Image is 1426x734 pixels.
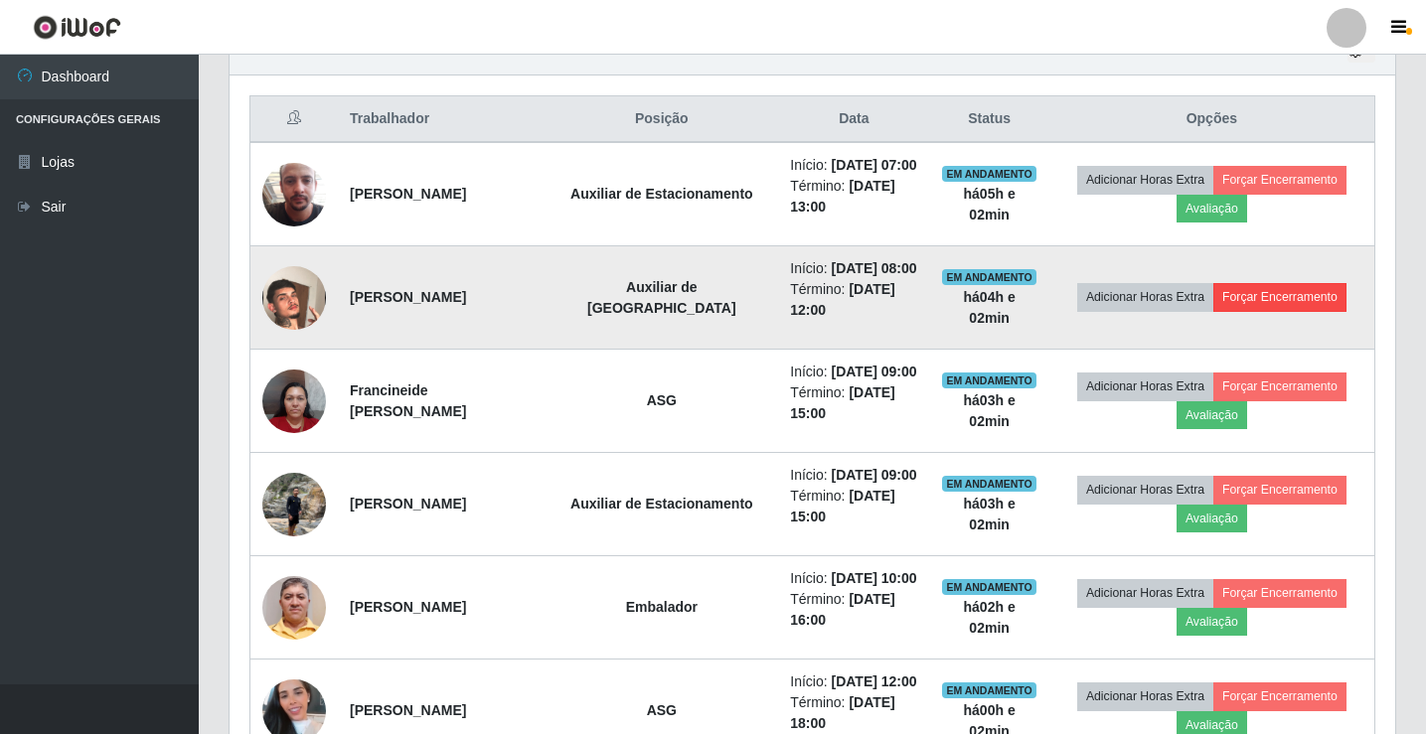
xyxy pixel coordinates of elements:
[790,382,917,424] li: Término:
[832,570,917,586] time: [DATE] 10:00
[1077,579,1213,607] button: Adicionar Horas Extra
[964,599,1016,636] strong: há 02 h e 02 min
[545,96,778,143] th: Posição
[262,359,326,443] img: 1735852864597.jpeg
[790,692,917,734] li: Término:
[350,382,466,419] strong: Francineide [PERSON_NAME]
[350,496,466,512] strong: [PERSON_NAME]
[1213,579,1347,607] button: Forçar Encerramento
[942,682,1036,698] span: EM ANDAMENTO
[778,96,929,143] th: Data
[964,289,1016,326] strong: há 04 h e 02 min
[790,671,917,692] li: Início:
[790,258,917,279] li: Início:
[626,599,698,615] strong: Embalador
[1077,166,1213,194] button: Adicionar Horas Extra
[262,462,326,546] img: 1700098236719.jpeg
[1213,283,1347,311] button: Forçar Encerramento
[570,186,753,202] strong: Auxiliar de Estacionamento
[1213,682,1347,710] button: Forçar Encerramento
[587,279,736,316] strong: Auxiliar de [GEOGRAPHIC_DATA]
[1177,608,1247,636] button: Avaliação
[790,465,917,486] li: Início:
[832,364,917,379] time: [DATE] 09:00
[262,138,326,251] img: 1745843945427.jpeg
[942,166,1036,182] span: EM ANDAMENTO
[790,568,917,589] li: Início:
[942,476,1036,492] span: EM ANDAMENTO
[647,392,677,408] strong: ASG
[350,599,466,615] strong: [PERSON_NAME]
[790,279,917,321] li: Término:
[1077,476,1213,504] button: Adicionar Horas Extra
[262,241,326,355] img: 1726002463138.jpeg
[1177,401,1247,429] button: Avaliação
[790,362,917,382] li: Início:
[790,155,917,176] li: Início:
[964,186,1016,222] strong: há 05 h e 02 min
[832,157,917,173] time: [DATE] 07:00
[647,702,677,718] strong: ASG
[964,496,1016,532] strong: há 03 h e 02 min
[832,673,917,689] time: [DATE] 12:00
[570,496,753,512] strong: Auxiliar de Estacionamento
[832,260,917,276] time: [DATE] 08:00
[942,579,1036,595] span: EM ANDAMENTO
[262,551,326,664] img: 1687914027317.jpeg
[1077,372,1213,400] button: Adicionar Horas Extra
[942,372,1036,388] span: EM ANDAMENTO
[1177,505,1247,532] button: Avaliação
[790,589,917,631] li: Término:
[33,15,121,40] img: CoreUI Logo
[350,289,466,305] strong: [PERSON_NAME]
[1077,682,1213,710] button: Adicionar Horas Extra
[790,176,917,218] li: Término:
[930,96,1049,143] th: Status
[338,96,545,143] th: Trabalhador
[964,392,1016,429] strong: há 03 h e 02 min
[1049,96,1375,143] th: Opções
[350,186,466,202] strong: [PERSON_NAME]
[1213,372,1347,400] button: Forçar Encerramento
[790,486,917,527] li: Término:
[942,269,1036,285] span: EM ANDAMENTO
[1213,166,1347,194] button: Forçar Encerramento
[1213,476,1347,504] button: Forçar Encerramento
[1077,283,1213,311] button: Adicionar Horas Extra
[1177,195,1247,222] button: Avaliação
[832,467,917,483] time: [DATE] 09:00
[350,702,466,718] strong: [PERSON_NAME]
